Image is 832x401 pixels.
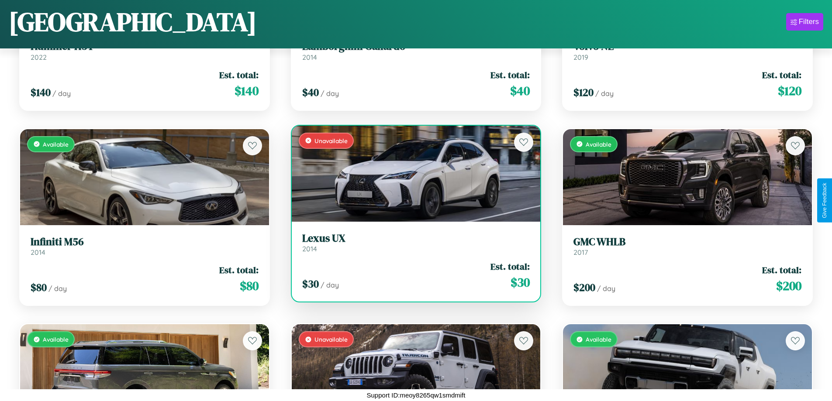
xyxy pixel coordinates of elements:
[586,141,611,148] span: Available
[776,277,801,295] span: $ 200
[31,248,45,257] span: 2014
[762,264,801,276] span: Est. total:
[31,53,47,62] span: 2022
[822,183,828,218] div: Give Feedback
[786,13,823,31] button: Filters
[31,40,259,62] a: Hummer H3T2022
[302,232,530,254] a: Lexus UX2014
[573,85,594,99] span: $ 120
[510,82,530,99] span: $ 40
[314,336,348,343] span: Unavailable
[321,281,339,289] span: / day
[43,141,69,148] span: Available
[302,53,317,62] span: 2014
[314,137,348,144] span: Unavailable
[573,53,588,62] span: 2019
[302,232,530,245] h3: Lexus UX
[219,69,259,81] span: Est. total:
[573,236,801,257] a: GMC WHLB2017
[595,89,614,98] span: / day
[597,284,615,293] span: / day
[219,264,259,276] span: Est. total:
[43,336,69,343] span: Available
[31,236,259,248] h3: Infiniti M56
[586,336,611,343] span: Available
[302,85,319,99] span: $ 40
[799,17,819,26] div: Filters
[573,236,801,248] h3: GMC WHLB
[48,284,67,293] span: / day
[778,82,801,99] span: $ 120
[31,280,47,295] span: $ 80
[321,89,339,98] span: / day
[490,69,530,81] span: Est. total:
[31,236,259,257] a: Infiniti M562014
[511,274,530,291] span: $ 30
[573,280,595,295] span: $ 200
[573,248,588,257] span: 2017
[302,40,530,62] a: Lamborghini Gallardo2014
[302,244,317,253] span: 2014
[302,277,319,291] span: $ 30
[240,277,259,295] span: $ 80
[367,389,466,401] p: Support ID: meoy8265qw1smdmift
[9,4,257,40] h1: [GEOGRAPHIC_DATA]
[490,260,530,273] span: Est. total:
[31,85,51,99] span: $ 140
[52,89,71,98] span: / day
[762,69,801,81] span: Est. total:
[235,82,259,99] span: $ 140
[573,40,801,62] a: Volvo NE2019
